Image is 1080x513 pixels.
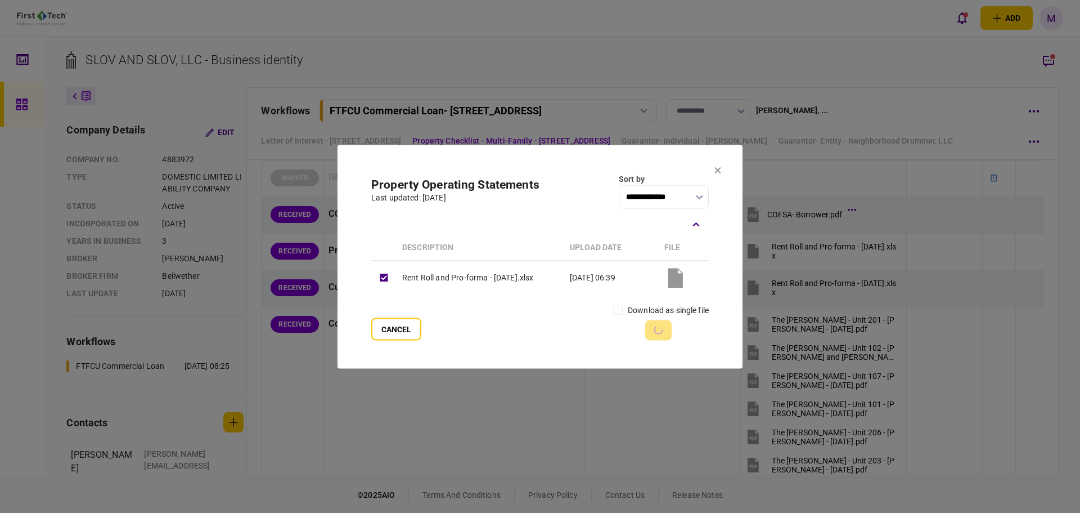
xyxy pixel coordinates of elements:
th: Description [397,234,564,261]
td: [DATE] 06:39 [564,261,659,295]
th: upload date [564,234,659,261]
div: last updated: [DATE] [371,192,539,204]
h2: Property Operating Statements [371,178,539,192]
th: file [659,234,709,261]
button: Cancel [371,318,421,340]
td: Rent Roll and Pro-forma - [DATE].xlsx [397,261,564,295]
div: Sort by [619,173,709,185]
label: download as single file [628,304,709,316]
